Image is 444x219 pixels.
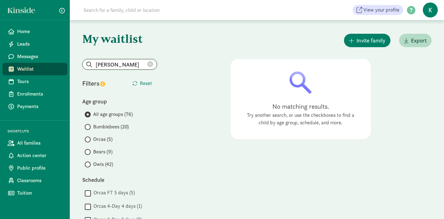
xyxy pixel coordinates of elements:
[344,34,390,47] button: Invite family
[17,103,62,110] span: Payments
[82,32,157,45] h1: My waitlist
[17,177,62,184] span: Classrooms
[2,75,67,88] a: Tours
[127,77,157,90] button: Reset
[82,176,157,184] div: Schedule
[93,136,112,143] span: Orcas (5)
[2,162,67,174] a: Public profile
[93,123,129,131] span: Bumblebees (20)
[2,63,67,75] a: Waitlist
[82,79,120,88] div: Filters
[2,100,67,113] a: Payments
[17,65,62,73] span: Waitlist
[17,90,62,98] span: Enrollments
[83,59,157,69] input: Search list...
[2,38,67,50] a: Leads
[243,102,358,112] div: No matching results.
[356,36,385,45] span: Invite family
[17,152,62,159] span: Action center
[17,53,62,60] span: Messages
[423,2,438,17] span: K
[2,25,67,38] a: Home
[80,4,255,16] input: Search for a family, child or location
[17,40,62,48] span: Leads
[2,149,67,162] a: Action center
[353,5,403,15] a: View your profile
[17,28,62,35] span: Home
[93,148,112,156] span: Bears (9)
[82,97,157,106] div: Age group
[411,36,427,45] span: Export
[2,137,67,149] a: All families
[413,189,444,219] iframe: Chat Widget
[17,78,62,85] span: Tours
[243,112,358,127] div: Try another search, or use the checkboxes to find a child by age group, schedule, and more.
[93,111,133,118] span: All age groups (76)
[2,50,67,63] a: Messages
[2,174,67,187] a: Classrooms
[91,189,135,197] label: Orcas FT 5 days (5)
[363,6,399,14] span: View your profile
[140,80,152,87] span: Reset
[17,139,62,147] span: All families
[17,189,62,197] span: Tuition
[399,34,432,47] button: Export
[17,164,62,172] span: Public profile
[2,187,67,199] a: Tuition
[91,202,142,210] label: Orcas 4-Day 4 days (1)
[2,88,67,100] a: Enrollments
[93,161,113,168] span: Owls (42)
